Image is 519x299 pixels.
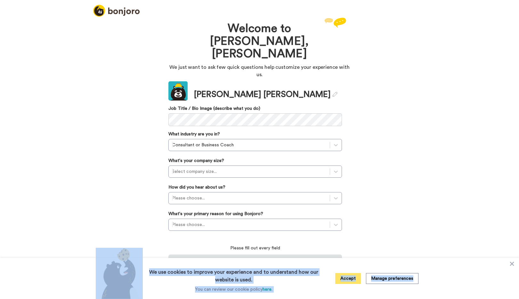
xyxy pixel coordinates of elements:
label: What's your company size? [168,158,224,164]
h1: Welcome to [PERSON_NAME], [PERSON_NAME] [188,22,332,61]
button: Continue [168,255,342,267]
label: What industry are you in? [168,131,220,137]
p: Please fill out every field [168,245,342,251]
button: Accept [335,273,361,284]
label: How did you hear about us? [168,184,225,190]
button: Manage preferences [366,273,418,284]
label: What's your primary reason for using Bonjoro? [168,211,263,217]
p: You can review our cookie policy . [195,286,272,293]
div: [PERSON_NAME] [PERSON_NAME] [194,89,337,101]
img: logo_full.png [93,5,140,17]
img: bear-with-cookie.png [96,248,143,299]
label: Job Title / Bio Image (describe what you do) [168,105,342,112]
p: We just want to ask few quick questions help customize your experience with us. [168,64,351,78]
a: here [263,287,272,292]
img: reply.svg [324,18,346,28]
h3: We use cookies to improve your experience and to understand how our website is used. [143,264,325,284]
